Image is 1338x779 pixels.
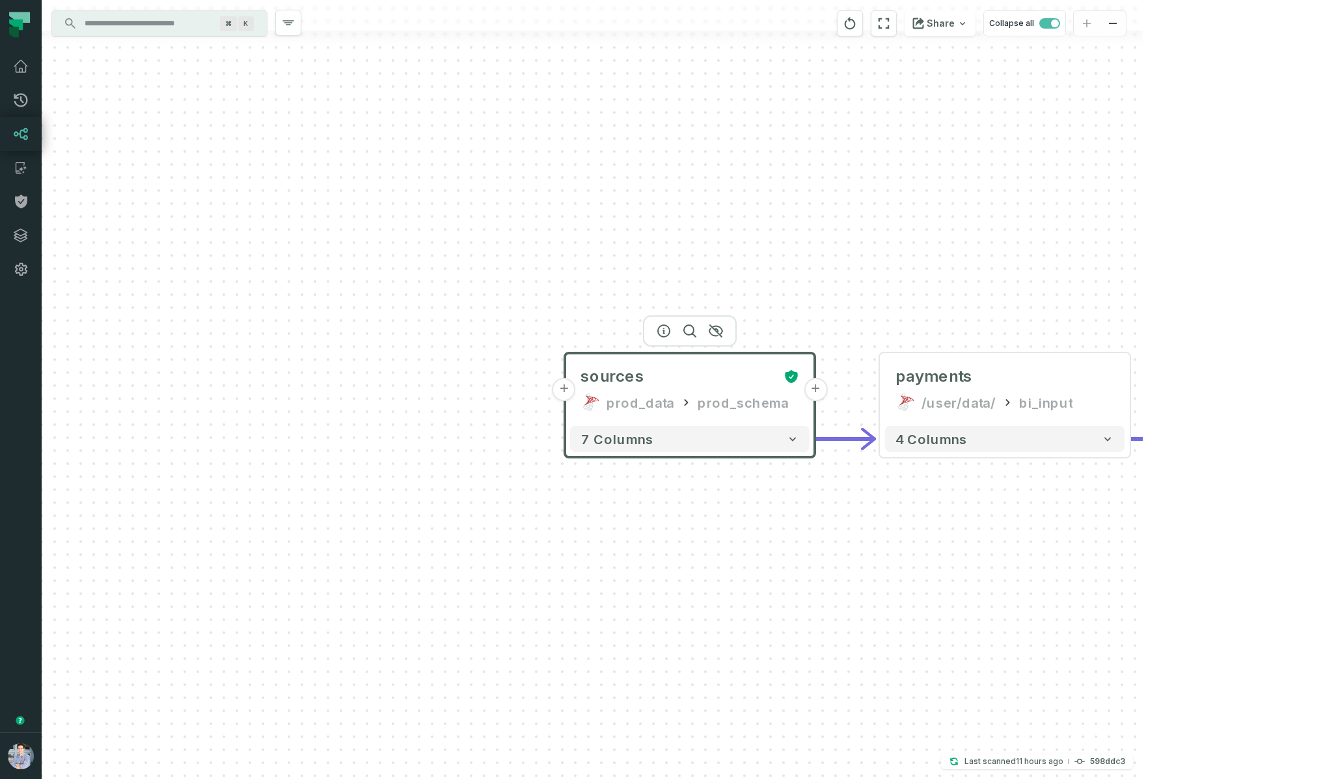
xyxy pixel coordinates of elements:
[922,392,996,413] div: /user/data/
[14,715,26,726] div: Tooltip anchor
[983,10,1066,36] button: Collapse all
[964,755,1063,768] p: Last scanned
[580,431,653,447] span: 7 columns
[580,366,644,387] span: sources
[8,743,34,769] img: avatar of Alon Nafta
[1100,11,1126,36] button: zoom out
[238,16,254,31] span: Press ⌘ + K to focus the search bar
[220,16,237,31] span: Press ⌘ + K to focus the search bar
[804,378,827,401] button: +
[698,392,789,413] div: prod_schema
[1016,756,1063,766] relative-time: Aug 18, 2025, 4:20 AM GMT+3
[895,366,972,387] div: payments
[941,754,1133,769] button: Last scanned[DATE] 4:20:43 AM598ddc3
[778,369,799,384] div: Certified
[895,431,967,447] span: 4 columns
[1090,758,1125,765] h4: 598ddc3
[607,392,674,413] div: prod_data
[553,378,576,401] button: +
[1019,392,1072,413] div: bi_input
[905,10,976,36] button: Share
